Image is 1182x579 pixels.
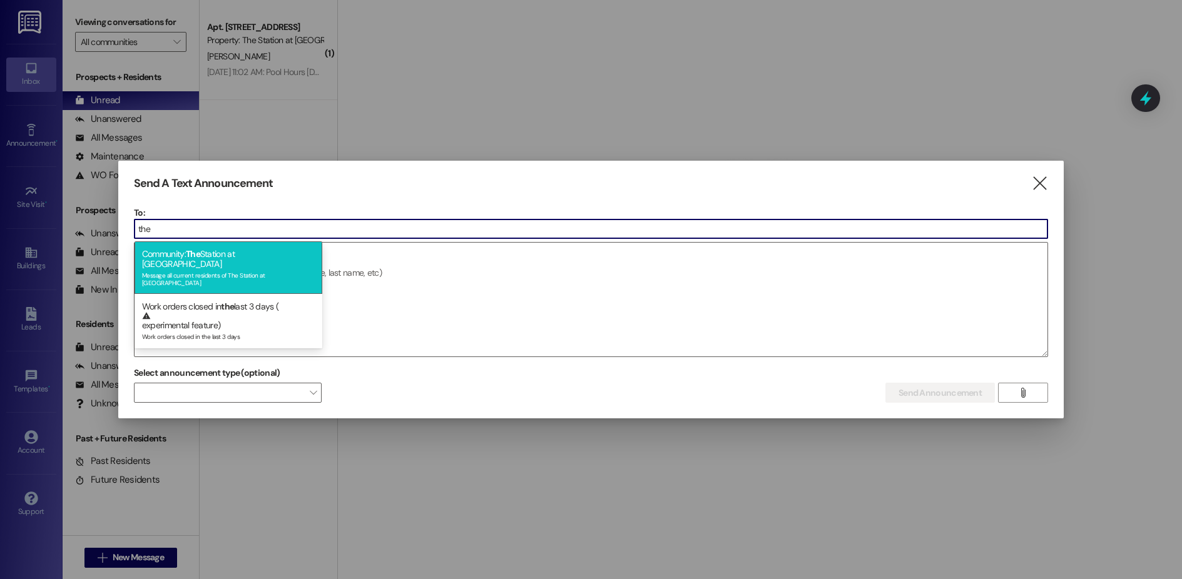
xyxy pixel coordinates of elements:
input: Type to select the units, buildings, or communities you want to message. (e.g. 'Unit 1A', 'Buildi... [135,219,1047,238]
span: Send Announcement [899,386,982,400]
span: The [186,248,200,259]
span: the [221,301,234,312]
p: To: [134,206,1048,219]
div: Work orders closed in last 3 days [135,294,322,348]
div: Message all current residents of The Station at [GEOGRAPHIC_DATA] [142,269,315,286]
button: Send Announcement [885,383,995,403]
h3: Send A Text Announcement [134,176,273,191]
i:  [1018,388,1027,398]
i:  [1031,177,1048,190]
label: Select announcement type (optional) [134,363,280,383]
span: ( experimental feature) [142,301,315,331]
div: Work orders closed in the last 3 days [142,330,315,341]
div: Community: Station at [GEOGRAPHIC_DATA] [135,241,322,294]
